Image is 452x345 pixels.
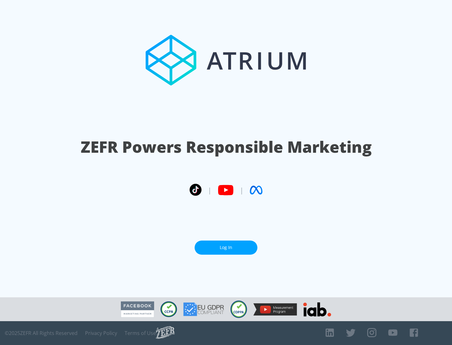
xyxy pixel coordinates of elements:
img: YouTube Measurement Program [253,303,297,316]
a: Privacy Policy [85,330,117,336]
img: IAB [303,302,331,316]
span: | [240,185,244,195]
a: Terms of Use [125,330,156,336]
img: COPPA Compliant [230,300,247,318]
h1: ZEFR Powers Responsible Marketing [81,136,372,158]
a: Log In [195,241,257,255]
img: GDPR Compliant [183,302,224,316]
span: © 2025 ZEFR All Rights Reserved [5,330,78,336]
img: CCPA Compliant [160,301,177,317]
span: | [208,185,212,195]
img: Facebook Marketing Partner [121,301,154,317]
